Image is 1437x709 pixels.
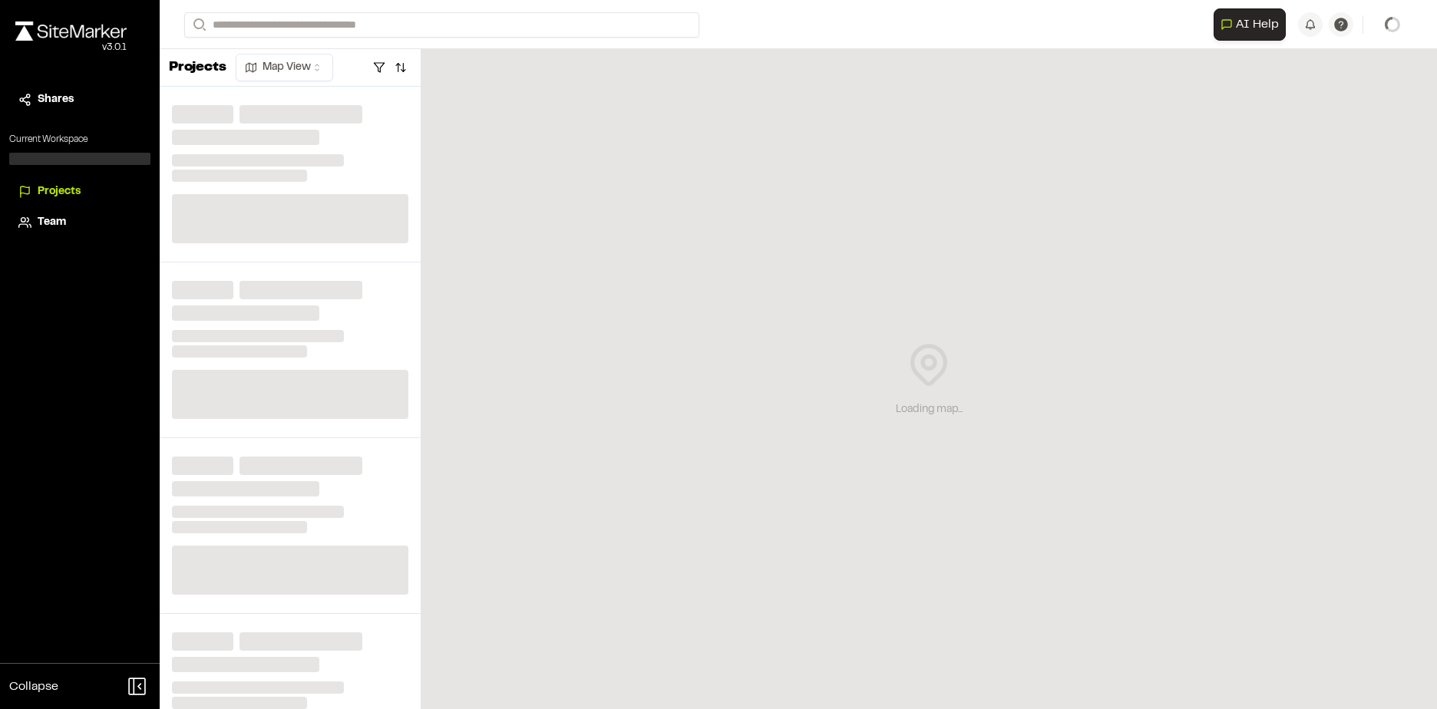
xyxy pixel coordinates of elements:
[9,133,150,147] p: Current Workspace
[18,214,141,231] a: Team
[15,41,127,54] div: Oh geez...please don't...
[169,58,226,78] p: Projects
[9,678,58,696] span: Collapse
[184,12,212,38] button: Search
[896,401,963,418] div: Loading map...
[38,214,66,231] span: Team
[18,91,141,108] a: Shares
[18,183,141,200] a: Projects
[38,183,81,200] span: Projects
[15,21,127,41] img: rebrand.png
[38,91,74,108] span: Shares
[1214,8,1286,41] button: Open AI Assistant
[1214,8,1292,41] div: Open AI Assistant
[1236,15,1279,34] span: AI Help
